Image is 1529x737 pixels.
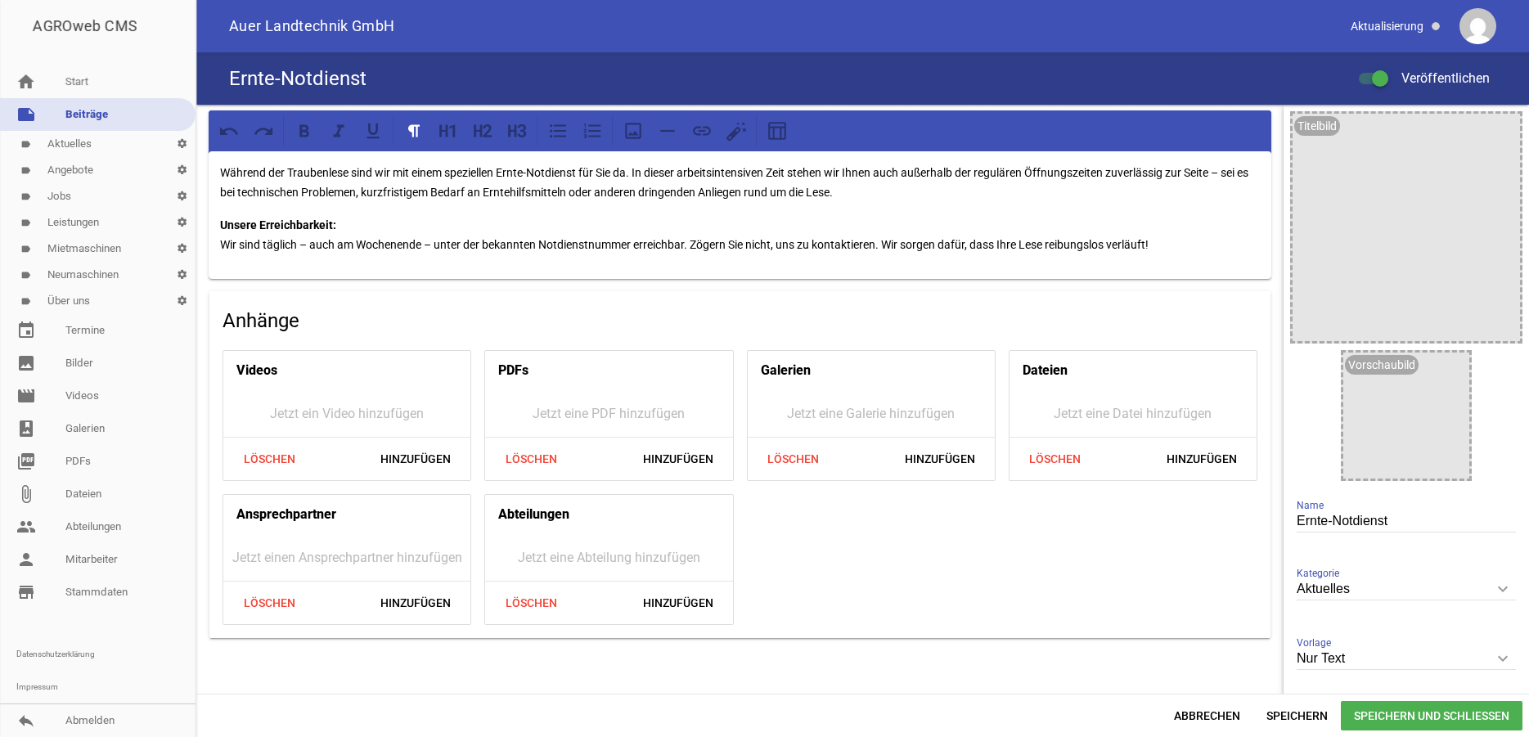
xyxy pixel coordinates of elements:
[169,236,196,262] i: settings
[485,534,732,581] div: Jetzt eine Abteilung hinzufügen
[761,357,811,384] h4: Galerien
[223,534,470,581] div: Jetzt einen Ansprechpartner hinzufügen
[1490,576,1516,602] i: keyboard_arrow_down
[1161,701,1253,730] span: Abbrechen
[169,288,196,314] i: settings
[630,444,726,474] span: Hinzufügen
[20,191,31,202] i: label
[169,183,196,209] i: settings
[16,582,36,602] i: store_mall_directory
[229,19,395,34] span: Auer Landtechnik GmbH
[492,444,570,474] span: Löschen
[220,163,1260,202] p: Während der Traubenlese sind wir mit einem speziellen Ernte-Notdienst für Sie da. In dieser arbei...
[220,215,1260,254] p: Wir sind täglich – auch am Wochenende – unter der bekannten Notdienstnummer erreichbar. Zögern Si...
[169,209,196,236] i: settings
[20,244,31,254] i: label
[754,444,833,474] span: Löschen
[1382,70,1490,86] span: Veröffentlichen
[892,444,988,474] span: Hinzufügen
[20,218,31,228] i: label
[498,357,528,384] h4: PDFs
[1010,390,1257,437] div: Jetzt eine Datei hinzufügen
[16,72,36,92] i: home
[16,452,36,471] i: picture_as_pdf
[16,386,36,406] i: movie
[1016,444,1095,474] span: Löschen
[485,390,732,437] div: Jetzt eine PDF hinzufügen
[20,270,31,281] i: label
[630,588,726,618] span: Hinzufügen
[367,588,464,618] span: Hinzufügen
[169,157,196,183] i: settings
[16,353,36,373] i: image
[236,357,277,384] h4: Videos
[16,711,36,730] i: reply
[1294,116,1340,136] div: Titelbild
[16,419,36,438] i: photo_album
[367,444,464,474] span: Hinzufügen
[16,550,36,569] i: person
[498,501,569,528] h4: Abteilungen
[236,501,336,528] h4: Ansprechpartner
[1023,357,1068,384] h4: Dateien
[16,484,36,504] i: attach_file
[20,165,31,176] i: label
[748,390,995,437] div: Jetzt eine Galerie hinzufügen
[16,517,36,537] i: people
[169,131,196,157] i: settings
[1490,645,1516,672] i: keyboard_arrow_down
[1153,444,1250,474] span: Hinzufügen
[169,262,196,288] i: settings
[223,308,1257,334] h4: Anhänge
[220,218,336,231] strong: Unsere Erreichbarkeit:
[230,588,308,618] span: Löschen
[223,390,470,437] div: Jetzt ein Video hinzufügen
[16,321,36,340] i: event
[16,105,36,124] i: note
[1341,701,1522,730] span: Speichern und Schließen
[1253,701,1341,730] span: Speichern
[230,444,308,474] span: Löschen
[20,139,31,150] i: label
[492,588,570,618] span: Löschen
[229,65,367,92] h4: Ernte-Notdienst
[1345,355,1419,375] div: Vorschaubild
[20,296,31,307] i: label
